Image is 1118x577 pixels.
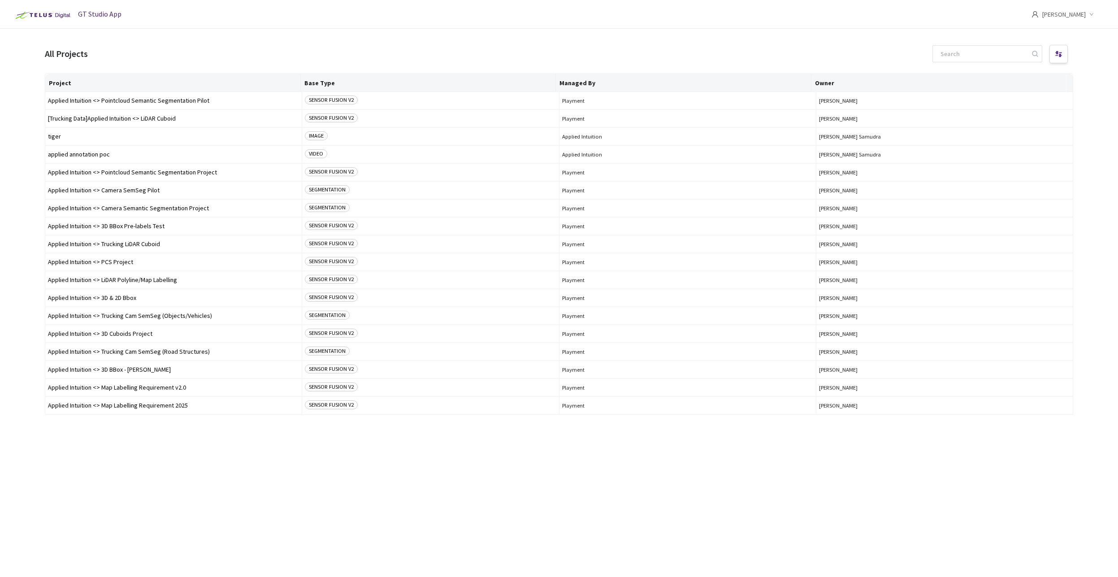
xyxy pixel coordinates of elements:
[45,48,88,61] div: All Projects
[1089,12,1094,17] span: down
[819,259,1070,265] span: [PERSON_NAME]
[48,348,299,355] span: Applied Intuition <> Trucking Cam SemSeg (Road Structures)
[562,151,813,158] span: Applied Intuition
[48,223,299,230] span: Applied Intuition <> 3D BBox Pre-labels Test
[562,384,813,391] span: Playment
[562,169,813,176] span: Playment
[562,115,813,122] span: Playment
[819,384,1070,391] span: [PERSON_NAME]
[48,402,299,409] span: Applied Intuition <> Map Labelling Requirement 2025
[935,46,1031,62] input: Search
[819,97,1070,104] span: [PERSON_NAME]
[819,366,1070,373] span: [PERSON_NAME]
[305,203,350,212] span: SEGMENTATION
[305,113,358,122] span: SENSOR FUSION V2
[562,97,813,104] span: Playment
[305,131,328,140] span: IMAGE
[562,402,813,409] span: Playment
[48,330,299,337] span: Applied Intuition <> 3D Cuboids Project
[48,277,299,283] span: Applied Intuition <> LiDAR Polyline/Map Labelling
[819,133,1070,140] span: [PERSON_NAME] Samudra
[305,221,358,230] span: SENSOR FUSION V2
[305,167,358,176] span: SENSOR FUSION V2
[45,74,301,92] th: Project
[562,330,813,337] span: Playment
[562,366,813,373] span: Playment
[48,133,299,140] span: tiger
[48,366,299,373] span: Applied Intuition <> 3D BBox - [PERSON_NAME]
[562,205,813,212] span: Playment
[48,205,299,212] span: Applied Intuition <> Camera Semantic Segmentation Project
[819,312,1070,319] span: [PERSON_NAME]
[562,241,813,247] span: Playment
[819,115,1070,122] span: [PERSON_NAME]
[305,293,358,302] span: SENSOR FUSION V2
[562,259,813,265] span: Playment
[819,151,1070,158] span: [PERSON_NAME] Samudra
[305,257,358,266] span: SENSOR FUSION V2
[305,382,358,391] span: SENSOR FUSION V2
[305,347,350,356] span: SEGMENTATION
[48,169,299,176] span: Applied Intuition <> Pointcloud Semantic Segmentation Project
[819,223,1070,230] span: [PERSON_NAME]
[819,169,1070,176] span: [PERSON_NAME]
[301,74,556,92] th: Base Type
[819,295,1070,301] span: [PERSON_NAME]
[48,241,299,247] span: Applied Intuition <> Trucking LiDAR Cuboid
[562,348,813,355] span: Playment
[819,241,1070,247] span: [PERSON_NAME]
[305,95,358,104] span: SENSOR FUSION V2
[811,74,1067,92] th: Owner
[305,400,358,409] span: SENSOR FUSION V2
[305,185,350,194] span: SEGMENTATION
[48,312,299,319] span: Applied Intuition <> Trucking Cam SemSeg (Objects/Vehicles)
[305,149,327,158] span: VIDEO
[305,239,358,248] span: SENSOR FUSION V2
[11,8,73,22] img: Telus
[562,277,813,283] span: Playment
[819,187,1070,194] span: [PERSON_NAME]
[48,295,299,301] span: Applied Intuition <> 3D & 2D Bbox
[1031,11,1039,18] span: user
[48,187,299,194] span: Applied Intuition <> Camera SemSeg Pilot
[305,329,358,338] span: SENSOR FUSION V2
[556,74,811,92] th: Managed By
[48,259,299,265] span: Applied Intuition <> PCS Project
[48,115,299,122] span: [Trucking Data]Applied Intuition <> LiDAR Cuboid
[562,133,813,140] span: Applied Intuition
[48,151,299,158] span: applied annotation poc
[819,330,1070,337] span: [PERSON_NAME]
[562,295,813,301] span: Playment
[562,312,813,319] span: Playment
[562,223,813,230] span: Playment
[819,402,1070,409] span: [PERSON_NAME]
[562,187,813,194] span: Playment
[305,275,358,284] span: SENSOR FUSION V2
[48,97,299,104] span: Applied Intuition <> Pointcloud Semantic Segmentation Pilot
[78,9,121,18] span: GT Studio App
[48,384,299,391] span: Applied Intuition <> Map Labelling Requirement v2.0
[819,277,1070,283] span: [PERSON_NAME]
[305,364,358,373] span: SENSOR FUSION V2
[819,348,1070,355] span: [PERSON_NAME]
[305,311,350,320] span: SEGMENTATION
[819,205,1070,212] span: [PERSON_NAME]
